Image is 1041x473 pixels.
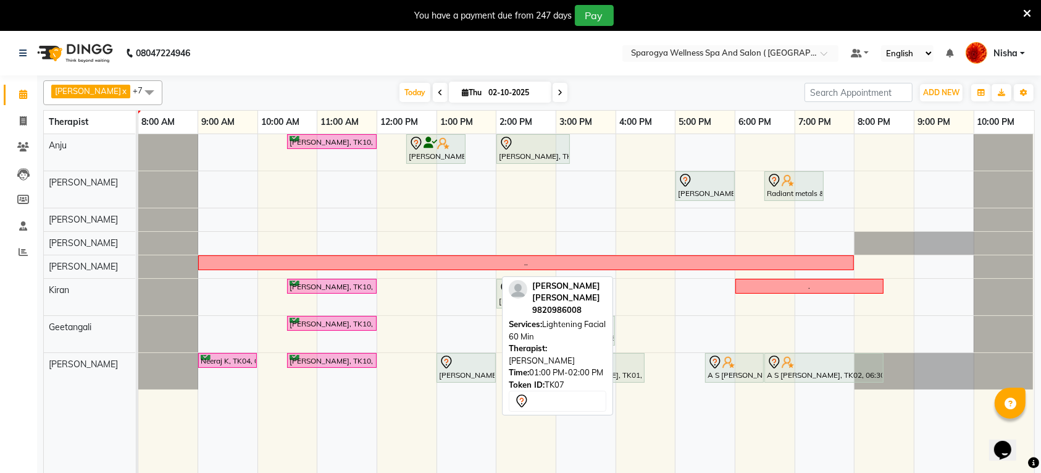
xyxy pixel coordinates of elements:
span: Thu [459,88,485,97]
a: 8:00 PM [855,113,893,131]
a: 4:00 PM [616,113,655,131]
a: 1:00 PM [437,113,476,131]
img: logo [31,36,116,70]
span: [PERSON_NAME] [PERSON_NAME] [532,281,600,303]
span: Token ID: [509,380,545,390]
a: 10:00 AM [258,113,303,131]
a: 9:00 PM [914,113,953,131]
a: 2:00 PM [496,113,535,131]
span: +7 [133,85,152,95]
div: [PERSON_NAME], TK06, 12:30 PM-01:30 PM, Swedish 60 Min [408,136,464,162]
span: Anju [49,140,67,151]
a: 12:00 PM [377,113,421,131]
a: 7:00 PM [795,113,834,131]
div: A S [PERSON_NAME], TK02, 05:30 PM-06:30 PM, Swedish 60 Min [706,355,763,381]
span: Therapist [49,116,88,127]
a: x [121,86,127,96]
div: [PERSON_NAME] [PERSON_NAME], TK07, 01:00 PM-02:00 PM, Lightening Facial 60 Min [438,355,495,381]
a: 10:00 PM [974,113,1018,131]
button: ADD NEW [920,84,963,101]
div: [PERSON_NAME], TK10, 10:30 AM-12:00 PM, Swedish 90 Min [288,136,375,148]
span: Kiran [49,284,69,296]
div: 9820986008 [532,304,606,317]
div: Neeraj K, TK04, 09:00 AM-10:00 AM, Swedish 60 Min [199,355,256,367]
span: Geetangali [49,322,91,333]
span: [PERSON_NAME] [49,214,118,225]
span: Nisha [993,47,1018,60]
button: Pay [575,5,614,26]
div: [PERSON_NAME], TK10, 10:30 AM-12:00 PM, Swedish 90 Min [288,355,375,367]
input: 2025-10-02 [485,83,546,102]
div: [PERSON_NAME], TK10, 10:30 AM-12:00 PM, Swedish 90 Min [288,281,375,292]
span: [PERSON_NAME] [49,359,118,370]
span: Time: [509,367,529,377]
span: [PERSON_NAME] [49,261,118,272]
div: TK07 [509,379,606,391]
iframe: chat widget [989,424,1029,461]
span: Lightening Facial 60 Min [509,319,606,341]
div: [PERSON_NAME] [509,343,606,367]
img: Nisha [966,42,987,64]
img: profile [509,280,527,299]
a: 3:00 PM [556,113,595,131]
span: ADD NEW [923,88,959,97]
div: 01:00 PM-02:00 PM [509,367,606,379]
span: [PERSON_NAME] [55,86,121,96]
b: 08047224946 [136,36,190,70]
a: 9:00 AM [198,113,238,131]
a: 11:00 AM [317,113,362,131]
span: Therapist: [509,343,547,353]
span: [PERSON_NAME] [49,177,118,188]
div: Radiant metals & Alloys pvt ltd ., TK09, 06:30 PM-07:30 PM, Swedish 60 Min [766,173,822,199]
a: 8:00 AM [138,113,178,131]
span: Services: [509,319,542,329]
div: [PERSON_NAME], TK08, 02:00 PM-03:15 PM, Swedish 60 Min [498,281,569,307]
div: [PERSON_NAME], TK08, 02:00 PM-03:15 PM, Swedish 60 Min [498,136,569,162]
span: [PERSON_NAME] [49,237,118,249]
div: A S [PERSON_NAME], TK02, 06:30 PM-08:30 PM, Swedish 60 Min [766,355,882,381]
div: You have a payment due from 247 days [415,9,572,22]
a: 6:00 PM [735,113,774,131]
div: . [809,281,811,292]
div: [PERSON_NAME], TK05, 05:00 PM-06:00 PM, Lightening Facial 60 Min [677,173,734,199]
a: 5:00 PM [675,113,714,131]
span: Today [399,83,430,102]
div: [PERSON_NAME], TK10, 10:30 AM-12:00 PM, Swedish 90 Min [288,318,375,330]
input: Search Appointment [805,83,913,102]
div: .. [524,257,528,268]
